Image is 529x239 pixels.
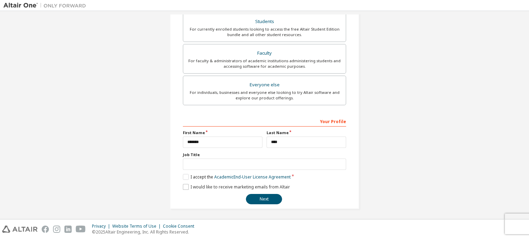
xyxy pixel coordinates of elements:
label: Job Title [183,152,346,157]
label: I accept the [183,174,291,180]
div: Privacy [92,224,112,229]
div: For individuals, businesses and everyone else looking to try Altair software and explore our prod... [187,90,342,101]
img: linkedin.svg [64,226,72,233]
div: Students [187,17,342,26]
button: Next [246,194,282,204]
img: facebook.svg [42,226,49,233]
label: First Name [183,130,262,135]
div: Website Terms of Use [112,224,163,229]
img: Altair One [3,2,90,9]
label: I would like to receive marketing emails from Altair [183,184,290,190]
a: Academic End-User License Agreement [214,174,291,180]
label: Last Name [267,130,346,135]
div: Everyone else [187,80,342,90]
img: youtube.svg [76,226,86,233]
div: For currently enrolled students looking to access the free Altair Student Edition bundle and all ... [187,26,342,37]
div: Your Profile [183,116,346,127]
div: Cookie Consent [163,224,198,229]
img: altair_logo.svg [2,226,38,233]
img: instagram.svg [53,226,60,233]
div: Faculty [187,48,342,58]
div: For faculty & administrators of academic institutions administering students and accessing softwa... [187,58,342,69]
p: © 2025 Altair Engineering, Inc. All Rights Reserved. [92,229,198,235]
